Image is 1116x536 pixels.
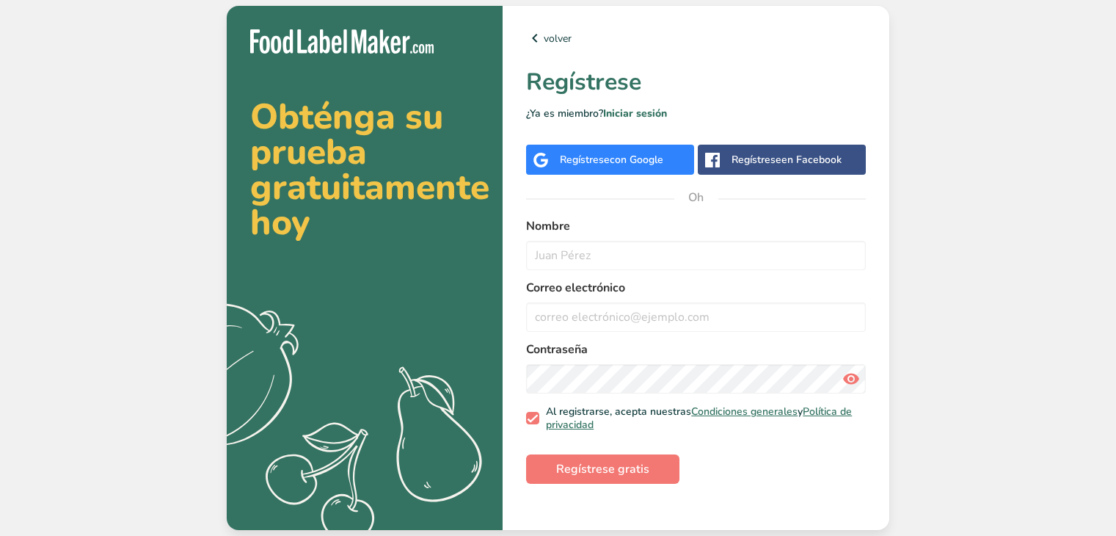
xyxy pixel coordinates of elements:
[560,153,610,167] font: Regístrese
[526,66,641,98] font: Regístrese
[798,405,803,419] font: y
[250,198,310,247] font: hoy
[526,341,588,358] font: Contraseña
[781,153,842,167] font: en Facebook
[544,32,572,46] font: volver
[526,303,866,332] input: correo electrónico@ejemplo.com
[250,29,434,54] img: Fabricante de etiquetas para alimentos
[526,106,603,120] font: ¿Ya es miembro?
[250,128,489,211] font: prueba gratuitamente
[691,405,798,419] a: Condiciones generales
[546,405,691,419] font: Al registrarse, acepta nuestras
[526,280,625,296] font: Correo electrónico
[526,29,866,47] a: volver
[526,454,679,484] button: Regístrese gratis
[546,405,852,432] a: Política de privacidad
[526,218,570,234] font: Nombre
[732,153,781,167] font: Regístrese
[526,241,866,270] input: Juan Pérez
[610,153,663,167] font: con Google
[603,106,667,120] a: Iniciar sesión
[250,93,443,141] font: Obténga su
[556,461,649,477] font: Regístrese gratis
[688,189,704,206] font: Oh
